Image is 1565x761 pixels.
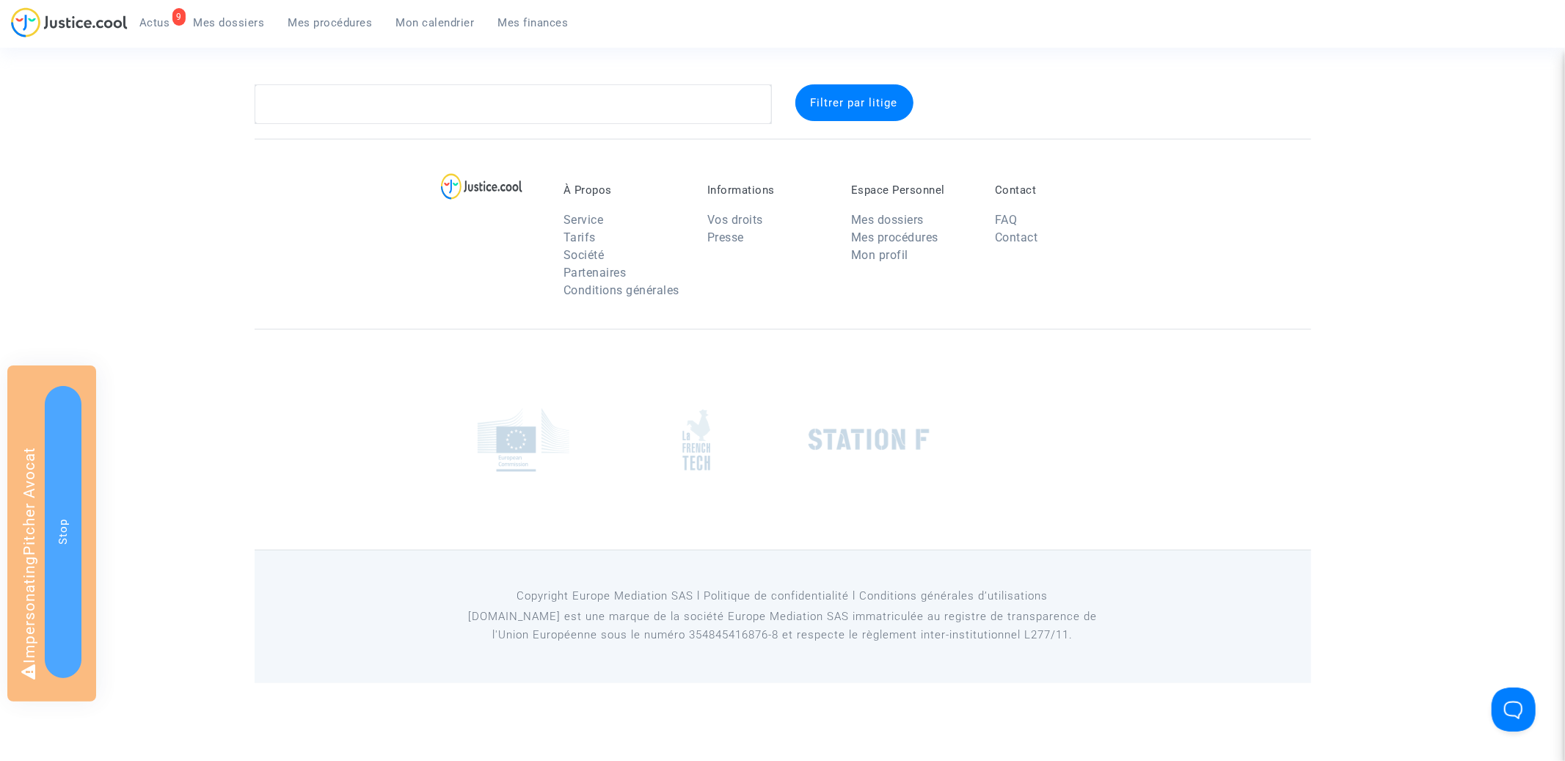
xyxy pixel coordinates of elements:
[851,213,924,227] a: Mes dossiers
[563,230,596,244] a: Tarifs
[172,8,186,26] div: 9
[56,519,70,545] span: Stop
[182,12,277,34] a: Mes dossiers
[478,408,569,472] img: europe_commision.png
[682,409,710,471] img: french_tech.png
[45,386,81,678] button: Stop
[448,587,1117,605] p: Copyright Europe Mediation SAS l Politique de confidentialité l Conditions générales d’utilisa...
[277,12,384,34] a: Mes procédures
[486,12,580,34] a: Mes finances
[995,230,1038,244] a: Contact
[563,283,679,297] a: Conditions générales
[995,183,1117,197] p: Contact
[707,230,744,244] a: Presse
[851,230,938,244] a: Mes procédures
[194,16,265,29] span: Mes dossiers
[441,173,522,200] img: logo-lg.svg
[851,183,973,197] p: Espace Personnel
[809,429,930,451] img: stationf.png
[851,248,908,262] a: Mon profil
[128,12,182,34] a: 9Actus
[11,7,128,37] img: jc-logo.svg
[563,266,627,280] a: Partenaires
[707,183,829,197] p: Informations
[498,16,569,29] span: Mes finances
[563,213,604,227] a: Service
[139,16,170,29] span: Actus
[1492,688,1536,732] iframe: Help Scout Beacon - Open
[563,183,685,197] p: À Propos
[7,365,96,702] div: Impersonating
[288,16,373,29] span: Mes procédures
[707,213,763,227] a: Vos droits
[396,16,475,29] span: Mon calendrier
[384,12,486,34] a: Mon calendrier
[995,213,1018,227] a: FAQ
[811,96,898,109] span: Filtrer par litige
[448,608,1117,644] p: [DOMAIN_NAME] est une marque de la société Europe Mediation SAS immatriculée au registre de tr...
[563,248,605,262] a: Société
